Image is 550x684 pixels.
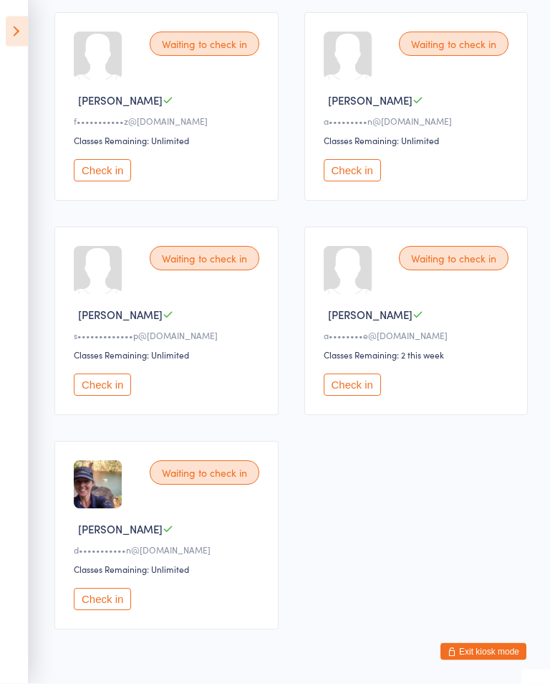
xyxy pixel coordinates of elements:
span: [PERSON_NAME] [78,93,163,108]
div: Classes Remaining: Unlimited [324,135,513,147]
div: d•••••••••••n@[DOMAIN_NAME] [74,544,264,556]
img: image1713508264.png [74,461,122,509]
div: Waiting to check in [150,247,259,271]
button: Check in [324,160,381,182]
div: Waiting to check in [399,32,508,57]
span: [PERSON_NAME] [328,93,412,108]
div: f•••••••••••z@[DOMAIN_NAME] [74,115,264,128]
div: a••••••••e@[DOMAIN_NAME] [324,330,513,342]
button: Check in [324,374,381,396]
div: s•••••••••••••p@[DOMAIN_NAME] [74,330,264,342]
div: Classes Remaining: 2 this week [324,349,513,361]
div: Classes Remaining: Unlimited [74,564,264,576]
div: Classes Remaining: Unlimited [74,135,264,147]
div: Waiting to check in [150,32,259,57]
div: a•••••••••n@[DOMAIN_NAME] [324,115,513,128]
span: [PERSON_NAME] [78,308,163,323]
div: Waiting to check in [399,247,508,271]
div: Waiting to check in [150,461,259,485]
span: [PERSON_NAME] [328,308,412,323]
button: Check in [74,160,131,182]
button: Exit kiosk mode [440,643,526,660]
button: Check in [74,374,131,396]
div: Classes Remaining: Unlimited [74,349,264,361]
span: [PERSON_NAME] [78,522,163,537]
button: Check in [74,589,131,611]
